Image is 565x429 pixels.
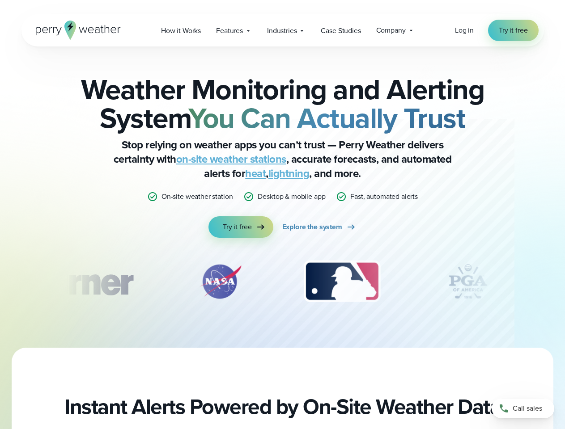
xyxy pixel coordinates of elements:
[488,20,538,41] a: Try it free
[432,259,504,304] div: 4 of 12
[64,394,501,419] h2: Instant Alerts Powered by On-Site Weather Data
[19,259,146,304] img: Turner-Construction_1.svg
[208,216,273,238] a: Try it free
[161,191,233,202] p: On-site weather station
[282,222,342,232] span: Explore the system
[104,138,462,181] p: Stop relying on weather apps you can’t trust — Perry Weather delivers certainty with , accurate f...
[295,259,389,304] img: MLB.svg
[176,151,286,167] a: on-site weather stations
[153,21,208,40] a: How it Works
[455,25,474,36] a: Log in
[350,191,418,202] p: Fast, automated alerts
[282,216,357,238] a: Explore the system
[66,259,499,308] div: slideshow
[267,25,297,36] span: Industries
[189,259,252,304] img: NASA.svg
[432,259,504,304] img: PGA.svg
[258,191,325,202] p: Desktop & mobile app
[513,403,542,414] span: Call sales
[188,97,465,139] strong: You Can Actually Trust
[499,25,527,36] span: Try it free
[321,25,361,36] span: Case Studies
[223,222,251,232] span: Try it free
[455,25,474,35] span: Log in
[376,25,406,36] span: Company
[492,399,554,418] a: Call sales
[66,75,499,132] h2: Weather Monitoring and Alerting System
[268,165,310,181] a: lightning
[295,259,389,304] div: 3 of 12
[161,25,201,36] span: How it Works
[245,165,266,181] a: heat
[313,21,368,40] a: Case Studies
[216,25,243,36] span: Features
[19,259,146,304] div: 1 of 12
[189,259,252,304] div: 2 of 12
